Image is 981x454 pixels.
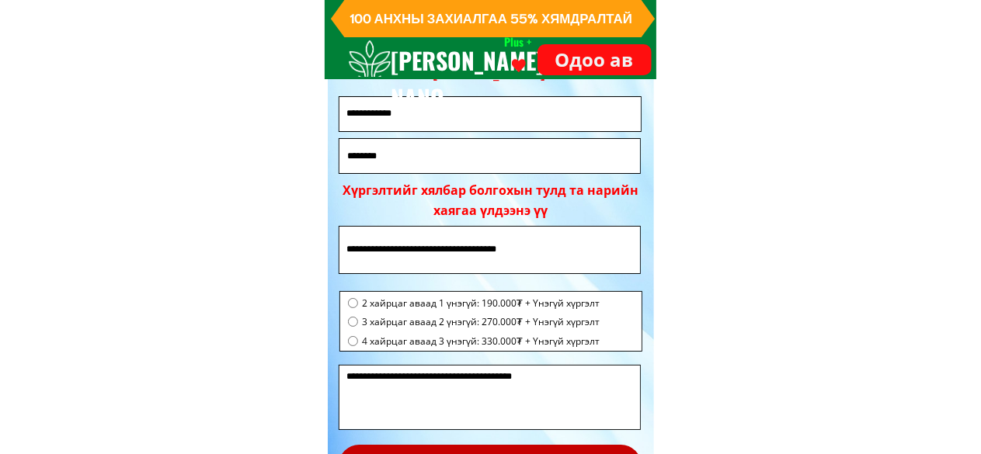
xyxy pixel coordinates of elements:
span: 2 хайрцаг аваад 1 үнэгүй: 190.000₮ + Үнэгүй хүргэлт [362,296,600,310]
span: 4 хайрцаг аваад 3 үнэгүй: 330.000₮ + Үнэгүй хүргэлт [362,334,600,348]
p: Одоо ав [537,44,652,75]
h3: [PERSON_NAME] NANO [391,42,563,116]
span: 3 хайрцаг аваад 2 үнэгүй: 270.000₮ + Үнэгүй хүргэлт [362,314,600,329]
div: Хүргэлтийг хялбар болгохын тулд та нарийн хаягаа үлдээнэ үү [343,181,638,220]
